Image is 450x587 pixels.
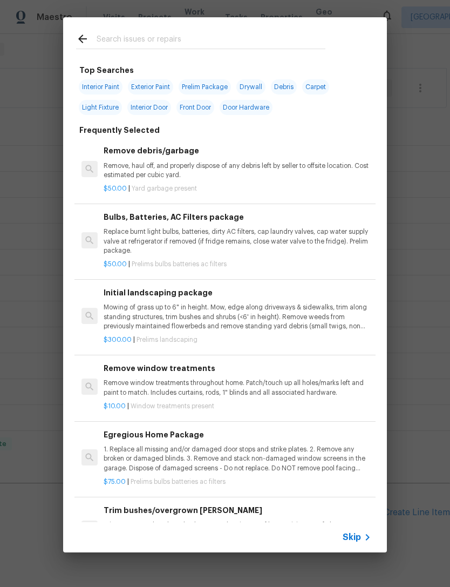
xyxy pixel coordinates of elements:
h6: Bulbs, Batteries, AC Filters package [104,211,371,223]
p: Trim overgrown hegdes & bushes around perimeter of home giving 12" of clearance. Properly dispose... [104,521,371,539]
p: | [104,260,371,269]
span: Prelims landscaping [137,336,197,343]
span: Window treatments present [131,403,214,409]
h6: Remove window treatments [104,362,371,374]
span: $10.00 [104,403,126,409]
span: Interior Paint [79,79,122,95]
p: Mowing of grass up to 6" in height. Mow, edge along driveways & sidewalks, trim along standing st... [104,303,371,330]
span: Carpet [302,79,329,95]
p: Replace burnt light bulbs, batteries, dirty AC filters, cap laundry valves, cap water supply valv... [104,227,371,255]
span: Debris [271,79,297,95]
span: $300.00 [104,336,132,343]
p: Remove window treatments throughout home. Patch/touch up all holes/marks left and paint to match.... [104,379,371,397]
span: Prelims bulbs batteries ac filters [132,261,227,267]
p: | [104,402,371,411]
span: Light Fixture [79,100,122,115]
h6: Trim bushes/overgrown [PERSON_NAME] [104,504,371,516]
p: | [104,184,371,193]
h6: Egregious Home Package [104,429,371,441]
span: Drywall [236,79,265,95]
span: $50.00 [104,261,127,267]
h6: Top Searches [79,64,134,76]
span: Prelim Package [179,79,231,95]
h6: Initial landscaping package [104,287,371,299]
p: | [104,335,371,345]
h6: Frequently Selected [79,124,160,136]
span: Front Door [176,100,214,115]
span: Exterior Paint [128,79,173,95]
h6: Remove debris/garbage [104,145,371,157]
span: Prelims bulbs batteries ac filters [131,478,226,485]
span: $50.00 [104,185,127,192]
p: | [104,477,371,487]
span: Door Hardware [220,100,272,115]
p: Remove, haul off, and properly dispose of any debris left by seller to offsite location. Cost est... [104,161,371,180]
span: Interior Door [127,100,171,115]
span: Skip [343,532,361,543]
span: $75.00 [104,478,126,485]
span: Yard garbage present [132,185,197,192]
p: 1. Replace all missing and/or damaged door stops and strike plates. 2. Remove any broken or damag... [104,445,371,473]
input: Search issues or repairs [97,32,325,49]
